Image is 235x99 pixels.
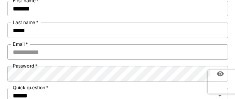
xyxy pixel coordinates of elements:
[13,63,38,69] label: Password
[13,19,38,26] label: Last name
[213,67,227,81] button: toggle password visibility
[13,84,48,91] label: Quick question
[13,41,28,47] label: Email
